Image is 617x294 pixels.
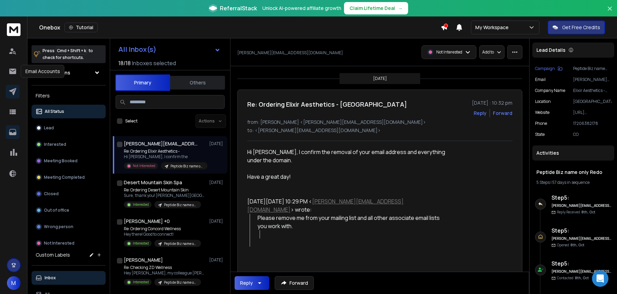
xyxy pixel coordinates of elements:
p: Press to check for shortcuts. [43,47,93,61]
button: Inbox [32,271,106,285]
button: M [7,276,21,290]
div: Open Intercom Messenger [592,270,608,287]
p: Interested [133,202,149,207]
span: Cmd + Shift + k [56,47,87,55]
button: Out of office [32,203,106,217]
p: CO [573,132,612,137]
p: Interested [133,241,149,246]
p: Hi [PERSON_NAME], I confirm the [124,154,206,160]
p: Phone [535,121,547,126]
p: Contacted [557,275,589,281]
p: 17206382178 [573,121,612,126]
p: Peptide Biz name only Redo [573,66,612,71]
p: Interested [44,142,66,147]
button: Reply [474,110,487,117]
span: ReferralStack [220,4,257,12]
p: website [535,110,549,115]
p: Peptide Biz name only Redo [170,164,203,169]
p: Email [535,77,546,82]
p: Re: Ordering Concord Wellness [124,226,201,232]
button: Forward [275,276,314,290]
button: Campaign [535,66,562,71]
p: Peptide Biz name only Redo [164,202,197,208]
button: Meeting Booked [32,154,106,168]
button: All Inbox(s) [113,43,226,56]
p: Re: Checking ZD Wellness [124,265,206,270]
h1: [PERSON_NAME] [124,257,163,263]
p: [DATE] [373,76,387,81]
h1: Re: Ordering Elixir Aesthetics - [GEOGRAPHIC_DATA] [247,99,407,109]
h1: Peptide Biz name only Redo [536,169,610,176]
p: Campaign [535,66,555,71]
span: 57 days in sequence [552,179,590,185]
p: [PERSON_NAME][EMAIL_ADDRESS][DOMAIN_NAME] [237,50,343,56]
h6: Step 5 : [551,193,612,202]
p: Re: Ordering Desert Mountain Skin [124,187,206,193]
p: Peptide Biz name only Redo [164,241,197,246]
p: Out of office [44,208,69,213]
p: [PERSON_NAME][EMAIL_ADDRESS][DOMAIN_NAME] [573,77,612,82]
p: [DATE] [209,180,225,185]
button: Meeting Completed [32,170,106,184]
p: Reply Received [557,210,595,215]
p: Opened [557,243,584,248]
label: Select [125,118,138,124]
p: Company Name [535,88,565,93]
p: Sure, thank you! [PERSON_NAME][GEOGRAPHIC_DATA] [124,193,206,198]
h3: Inboxes selected [132,59,176,67]
p: [URL][DOMAIN_NAME] [573,110,612,115]
p: Inbox [45,275,56,281]
p: Meeting Completed [44,175,85,180]
span: 8th, Oct [575,275,589,280]
button: Lead [32,121,106,135]
button: Reply [235,276,269,290]
button: Tutorial [64,23,98,32]
p: Elixir Aesthetics - [GEOGRAPHIC_DATA] [573,88,612,93]
h6: [PERSON_NAME][EMAIL_ADDRESS][DOMAIN_NAME] [551,269,612,274]
button: All Campaigns [32,66,106,80]
button: Closed [32,187,106,201]
p: Unlock AI-powered affiliate growth [262,5,341,12]
p: to: <[PERSON_NAME][EMAIL_ADDRESS][DOMAIN_NAME]> [247,127,512,134]
p: Lead [44,125,54,131]
p: Meeting Booked [44,158,78,164]
div: Hi [PERSON_NAME], I confirm the removal of your email address and everything under the domain. [247,148,448,164]
p: Hey [PERSON_NAME], my colleague [PERSON_NAME] [124,270,206,276]
button: Primary [115,74,170,91]
p: Hey there! Good to connect! [124,232,201,237]
h6: Step 5 : [551,259,612,268]
p: Re: Ordering Elixir Aesthetics - [124,149,206,154]
div: Please remove me from your mailing list and all other associate email lists you work with. [258,214,448,230]
h3: Custom Labels [36,251,70,258]
p: All Status [45,109,64,114]
span: 5 Steps [536,179,550,185]
p: Add to [482,49,494,55]
button: Not Interested [32,236,106,250]
button: All Status [32,105,106,118]
p: Closed [44,191,59,197]
span: 8th, Oct [581,210,595,214]
div: Onebox [39,23,441,32]
p: [GEOGRAPHIC_DATA] [573,99,612,104]
button: Close banner [605,4,614,21]
p: State [535,132,545,137]
div: Have a great day! [247,173,448,181]
div: | [536,180,610,185]
div: Forward [493,110,512,117]
p: Peptide Biz name only Redo [164,280,197,285]
button: Get Free Credits [548,21,605,34]
p: from: [PERSON_NAME] <[PERSON_NAME][EMAIL_ADDRESS][DOMAIN_NAME]> [247,119,512,126]
span: 18 / 18 [118,59,131,67]
h1: Desert Mountain Skin Spa [124,179,182,186]
p: [DATE] : 10:32 pm [472,99,512,106]
p: Wrong person [44,224,73,230]
div: Activities [532,145,614,161]
p: My Workspace [475,24,511,31]
h6: Step 5 : [551,226,612,235]
p: Lead Details [536,47,566,54]
p: Interested [133,280,149,285]
div: Email Accounts [21,65,64,78]
p: [DATE] [209,141,225,146]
